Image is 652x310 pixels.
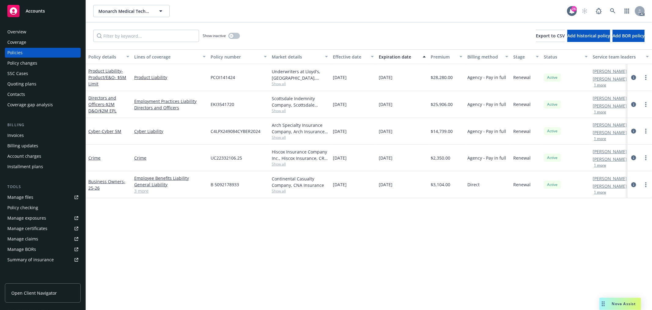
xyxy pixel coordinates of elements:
[5,213,81,223] a: Manage exposures
[211,128,260,134] span: C4LPX249084CYBER2024
[7,203,38,213] div: Policy checking
[5,79,81,89] a: Quoting plans
[5,37,81,47] a: Coverage
[544,54,581,60] div: Status
[5,203,81,213] a: Policy checking
[272,54,321,60] div: Market details
[541,49,590,64] button: Status
[593,183,627,189] a: [PERSON_NAME]
[613,30,645,42] button: Add BOR policy
[593,129,627,136] a: [PERSON_NAME]
[88,155,101,161] a: Crime
[134,98,206,104] a: Employment Practices Liability
[431,54,456,60] div: Premium
[134,54,199,60] div: Lines of coverage
[134,128,206,134] a: Cyber Liability
[7,79,36,89] div: Quoting plans
[134,175,206,181] a: Employee Benefits Liability
[593,95,627,101] a: [PERSON_NAME]
[333,155,347,161] span: [DATE]
[93,30,199,42] input: Filter by keyword...
[5,244,81,254] a: Manage BORs
[376,49,428,64] button: Expiration date
[88,68,126,87] a: Product Liability
[7,100,53,110] div: Coverage gap analysis
[536,33,565,39] span: Export to CSV
[642,74,650,81] a: more
[593,103,627,109] a: [PERSON_NAME]
[593,175,627,182] a: [PERSON_NAME]
[208,49,269,64] button: Policy number
[7,244,36,254] div: Manage BORs
[594,164,606,167] button: 1 more
[272,176,328,188] div: Continental Casualty Company, CNA Insurance
[431,74,453,81] span: $28,280.00
[546,75,558,80] span: Active
[5,58,81,68] a: Policy changes
[379,101,392,108] span: [DATE]
[593,54,642,60] div: Service team leaders
[379,155,392,161] span: [DATE]
[98,8,151,14] span: Monarch Medical Technologies, LLC
[431,155,450,161] span: $2,350.00
[88,95,116,114] a: Directors and Officers
[630,181,637,188] a: circleInformation
[333,181,347,188] span: [DATE]
[513,74,531,81] span: Renewal
[7,255,54,265] div: Summary of insurance
[467,181,480,188] span: Direct
[546,102,558,107] span: Active
[93,5,170,17] button: Monarch Medical Technologies, LLC
[379,181,392,188] span: [DATE]
[613,33,645,39] span: Add BOR policy
[5,69,81,78] a: SSC Cases
[269,49,330,64] button: Market details
[272,149,328,161] div: Hiscox Insurance Company Inc., Hiscox Insurance, CRC Group
[211,155,242,161] span: UC22332106.25
[642,181,650,188] a: more
[5,151,81,161] a: Account charges
[272,81,328,86] span: Show all
[7,151,41,161] div: Account charges
[431,128,453,134] span: $14,739.00
[330,49,376,64] button: Effective date
[607,5,619,17] a: Search
[272,108,328,113] span: Show all
[272,135,328,140] span: Show all
[599,298,641,310] button: Nova Assist
[599,298,607,310] div: Drag to move
[5,162,81,172] a: Installment plans
[5,130,81,140] a: Invoices
[5,122,81,128] div: Billing
[7,48,23,58] div: Policies
[513,181,531,188] span: Renewal
[132,49,208,64] button: Lines of coverage
[546,128,558,134] span: Active
[7,234,38,244] div: Manage claims
[431,181,450,188] span: $3,104.00
[630,101,637,108] a: circleInformation
[513,155,531,161] span: Renewal
[579,5,591,17] a: Start snowing
[134,155,206,161] a: Crime
[272,188,328,194] span: Show all
[333,101,347,108] span: [DATE]
[467,54,502,60] div: Billing method
[5,234,81,244] a: Manage claims
[642,101,650,108] a: more
[642,127,650,135] a: more
[333,54,367,60] div: Effective date
[134,181,206,188] a: General Liability
[5,100,81,110] a: Coverage gap analysis
[86,49,132,64] button: Policy details
[88,128,121,134] a: Cyber
[513,128,531,134] span: Renewal
[379,74,392,81] span: [DATE]
[467,101,506,108] span: Agency - Pay in full
[7,58,37,68] div: Policy changes
[465,49,511,64] button: Billing method
[7,130,24,140] div: Invoices
[612,301,636,306] span: Nova Assist
[546,182,558,187] span: Active
[88,179,125,191] a: Business Owners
